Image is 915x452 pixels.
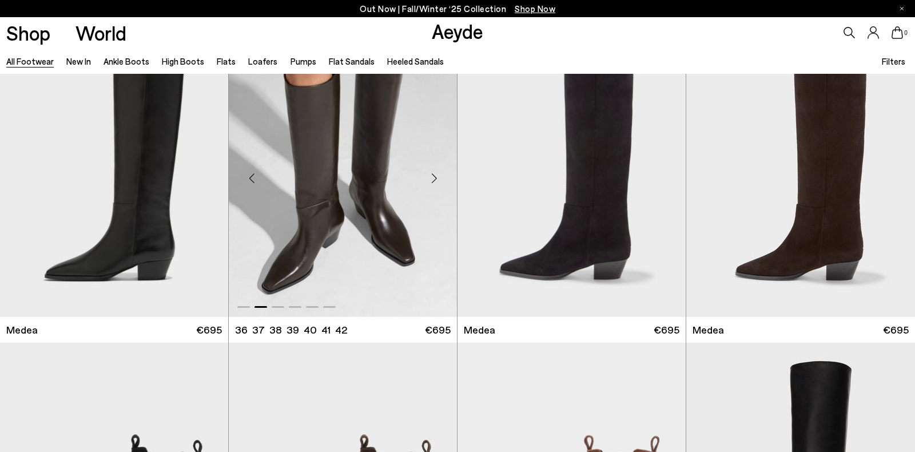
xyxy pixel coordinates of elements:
a: Flat Sandals [329,56,375,66]
li: 41 [321,323,331,337]
div: Previous slide [234,161,269,195]
li: 40 [304,323,317,337]
span: €695 [196,323,222,337]
ul: variant [235,323,344,337]
a: Ankle Boots [104,56,149,66]
div: Next slide [417,161,451,195]
li: 37 [252,323,265,337]
span: Medea [464,323,495,337]
a: All Footwear [6,56,54,66]
div: 2 / 6 [229,30,457,317]
a: Shop [6,23,50,43]
a: Medea €695 [457,317,686,343]
li: 38 [269,323,282,337]
span: €695 [883,323,909,337]
a: Next slide Previous slide [229,30,457,317]
a: World [75,23,126,43]
a: Flats [217,56,236,66]
a: Heeled Sandals [387,56,444,66]
a: Loafers [248,56,277,66]
a: 36 37 38 39 40 41 42 €695 [229,317,457,343]
a: Aeyde [432,19,483,43]
li: 42 [335,323,347,337]
span: Medea [693,323,724,337]
li: 36 [235,323,248,337]
span: Medea [6,323,38,337]
img: Medea Knee-High Boots [229,30,457,317]
a: 0 [892,26,903,39]
span: Filters [882,56,905,66]
img: Medea Suede Knee-High Boots [457,30,686,317]
span: €695 [425,323,451,337]
li: 39 [287,323,299,337]
span: Navigate to /collections/new-in [515,3,555,14]
span: 0 [903,30,909,36]
a: Medea €695 [686,317,915,343]
a: High Boots [162,56,204,66]
span: €695 [654,323,679,337]
p: Out Now | Fall/Winter ‘25 Collection [360,2,555,16]
a: New In [66,56,91,66]
a: Next slide Previous slide [457,30,686,317]
a: Pumps [291,56,316,66]
div: 1 / 6 [457,30,686,317]
img: Medea Suede Knee-High Boots [686,30,915,317]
